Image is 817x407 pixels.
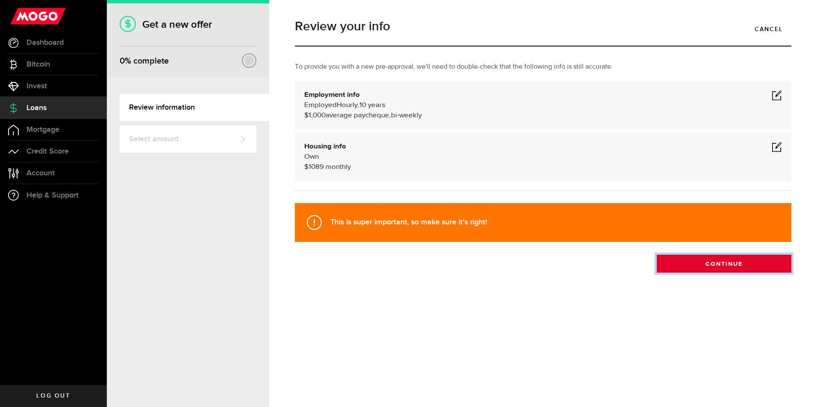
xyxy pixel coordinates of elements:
[337,102,358,109] span: Hourly
[26,192,79,199] span: Help & Support
[7,3,32,29] button: Open LiveChat chat widget
[304,163,309,171] span: $
[120,94,269,121] a: Review information
[36,393,70,399] span: Log out
[359,102,385,109] span: 10 years
[120,56,125,66] span: 0
[120,18,256,31] h1: Get a new offer
[120,53,169,69] div: % complete
[391,112,422,119] span: bi-weekly
[657,255,791,273] button: Continue
[26,126,59,134] span: Mortgage
[304,102,337,109] span: Employed
[26,39,64,47] span: Dashboard
[304,153,319,160] span: Own
[304,91,360,99] b: Employment info
[326,163,351,171] span: monthly
[304,143,346,150] b: Housing info
[304,112,326,119] span: $1,000
[358,102,359,109] span: ,
[26,169,55,177] span: Account
[26,61,50,68] span: Bitcoin
[295,62,791,72] p: To provide you with a new pre-approval, we'll need to double-check that the following info is sti...
[120,125,256,153] a: Select amount
[326,112,391,119] span: average paycheque,
[26,148,69,155] span: Credit Score
[26,104,47,112] span: Loans
[309,163,324,171] span: 1089
[295,20,791,33] h1: Review your info
[746,20,791,38] a: Cancel
[26,82,47,90] span: Invest
[330,218,487,227] strong: This is super important, so make sure it's right!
